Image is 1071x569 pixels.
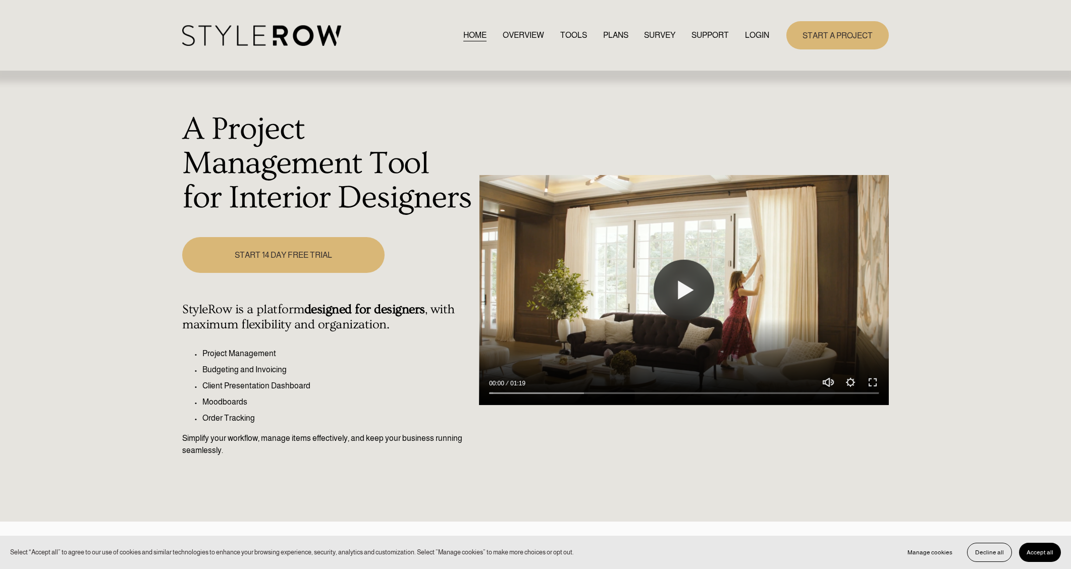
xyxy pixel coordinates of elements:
[503,29,544,42] a: OVERVIEW
[1019,543,1061,562] button: Accept all
[507,378,528,388] div: Duration
[182,112,473,215] h1: A Project Management Tool for Interior Designers
[786,21,889,49] a: START A PROJECT
[182,432,473,457] p: Simplify your workflow, manage items effectively, and keep your business running seamlessly.
[644,29,675,42] a: SURVEY
[1027,549,1053,556] span: Accept all
[182,302,473,332] h4: StyleRow is a platform , with maximum flexibility and organization.
[463,29,487,42] a: HOME
[900,543,960,562] button: Manage cookies
[691,29,729,41] span: SUPPORT
[182,237,384,273] a: START 14 DAY FREE TRIAL
[202,364,473,376] p: Budgeting and Invoicing
[967,543,1012,562] button: Decline all
[745,29,769,42] a: LOGIN
[10,547,574,557] p: Select “Accept all” to agree to our use of cookies and similar technologies to enhance your brows...
[202,348,473,360] p: Project Management
[202,380,473,392] p: Client Presentation Dashboard
[202,412,473,424] p: Order Tracking
[304,302,425,317] strong: designed for designers
[691,29,729,42] a: folder dropdown
[975,549,1004,556] span: Decline all
[202,396,473,408] p: Moodboards
[654,260,714,320] button: Play
[489,390,879,397] input: Seek
[560,29,587,42] a: TOOLS
[182,25,341,46] img: StyleRow
[603,29,628,42] a: PLANS
[907,549,952,556] span: Manage cookies
[489,378,507,388] div: Current time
